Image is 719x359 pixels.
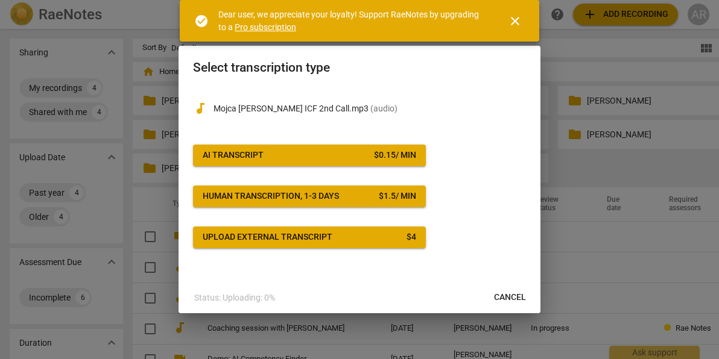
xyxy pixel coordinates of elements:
[194,292,275,304] p: Status: Uploading: 0%
[370,104,398,113] span: ( audio )
[193,145,426,166] button: AI Transcript$0.15/ min
[374,149,416,161] div: $ 0.15 / min
[407,231,416,243] div: $ 4
[501,7,530,36] button: Close
[203,190,339,202] div: Human transcription, 1-3 days
[203,231,332,243] div: Upload external transcript
[508,14,522,28] span: close
[193,186,426,207] button: Human transcription, 1-3 days$1.5/ min
[214,102,526,115] p: Mojca Eva ICF 2nd Call.mp3(audio)
[194,14,209,28] span: check_circle
[218,8,486,33] div: Dear user, we appreciate your loyalty! Support RaeNotes by upgrading to a
[235,22,296,32] a: Pro subscription
[203,149,264,161] div: AI Transcript
[193,60,526,75] h2: Select transcription type
[193,101,207,116] span: audiotrack
[484,287,536,308] button: Cancel
[379,190,416,202] div: $ 1.5 / min
[193,226,426,248] button: Upload external transcript$4
[494,292,526,304] span: Cancel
